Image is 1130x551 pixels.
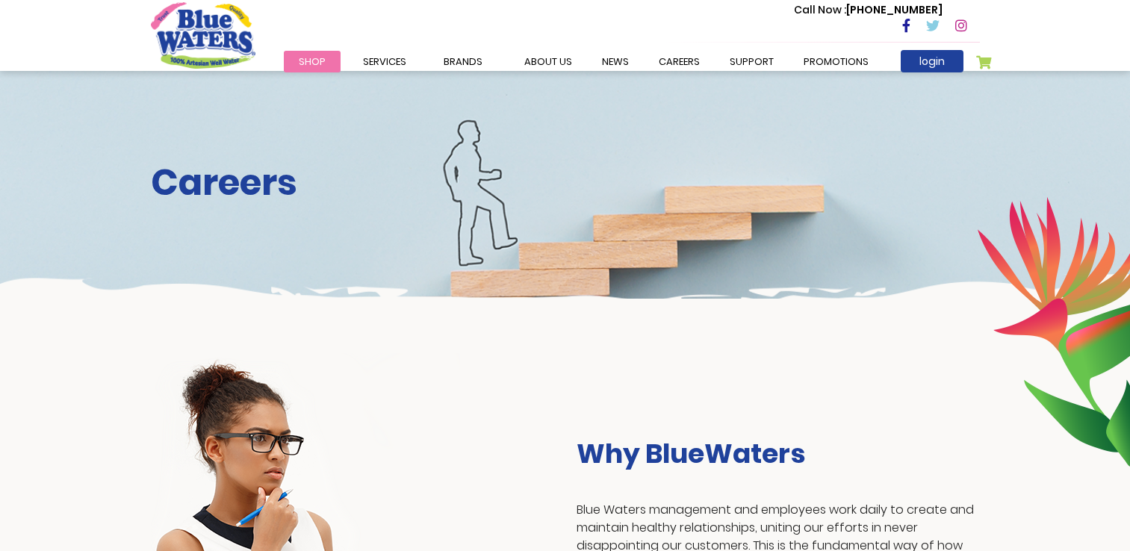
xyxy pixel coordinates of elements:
[444,55,482,69] span: Brands
[577,438,980,470] h3: Why BlueWaters
[794,2,943,18] p: [PHONE_NUMBER]
[151,161,980,205] h2: Careers
[901,50,963,72] a: login
[789,51,884,72] a: Promotions
[363,55,406,69] span: Services
[644,51,715,72] a: careers
[715,51,789,72] a: support
[151,2,255,68] a: store logo
[977,196,1130,467] img: career-intro-leaves.png
[794,2,846,17] span: Call Now :
[587,51,644,72] a: News
[299,55,326,69] span: Shop
[509,51,587,72] a: about us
